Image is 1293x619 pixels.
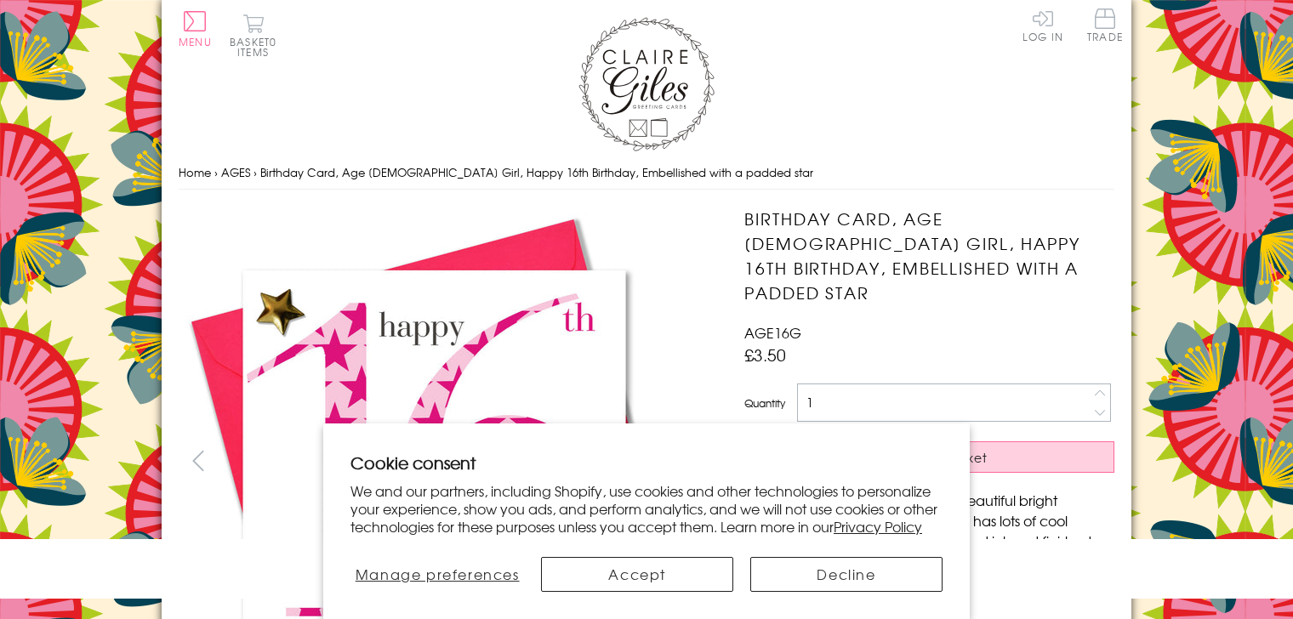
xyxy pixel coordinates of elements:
a: Trade [1087,9,1123,45]
span: 0 items [237,34,276,60]
a: AGES [221,164,250,180]
button: Manage preferences [350,557,524,592]
span: › [253,164,257,180]
span: Trade [1087,9,1123,42]
a: Log In [1022,9,1063,42]
span: Menu [179,34,212,49]
span: AGE16G [744,322,801,343]
button: Decline [750,557,943,592]
button: Basket0 items [230,14,276,57]
a: Home [179,164,211,180]
button: Menu [179,11,212,47]
span: › [214,164,218,180]
p: We and our partners, including Shopify, use cookies and other technologies to personalize your ex... [350,482,943,535]
button: prev [179,441,217,480]
span: £3.50 [744,343,786,366]
button: Accept [541,557,733,592]
span: Birthday Card, Age [DEMOGRAPHIC_DATA] Girl, Happy 16th Birthday, Embellished with a padded star [260,164,813,180]
h1: Birthday Card, Age [DEMOGRAPHIC_DATA] Girl, Happy 16th Birthday, Embellished with a padded star [744,207,1114,304]
img: Claire Giles Greetings Cards [578,17,715,151]
span: Manage preferences [356,564,520,584]
label: Quantity [744,395,785,411]
nav: breadcrumbs [179,156,1114,190]
a: Privacy Policy [834,516,922,537]
h2: Cookie consent [350,451,943,474]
